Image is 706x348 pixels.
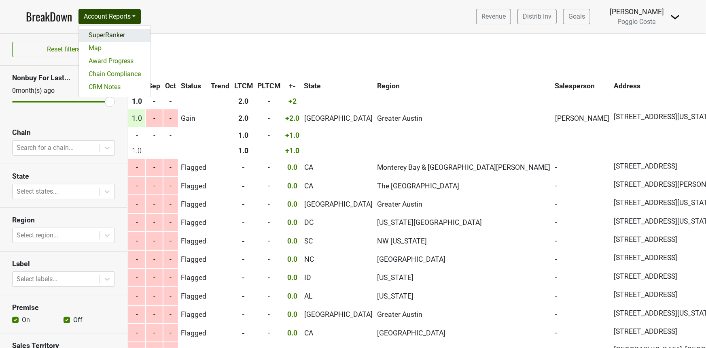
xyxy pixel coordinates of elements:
th: 2.0 [232,94,255,109]
span: - [268,273,270,282]
span: The [GEOGRAPHIC_DATA] [377,182,459,190]
td: Flagged [179,159,208,176]
div: Account Reports [78,25,151,97]
td: Flagged [179,269,208,286]
span: [STREET_ADDRESS] [614,271,678,282]
td: +1.0 [283,128,301,143]
span: - [242,218,245,226]
span: 0.0 [287,255,297,263]
span: - [153,292,155,300]
span: 0.0 [287,329,297,337]
span: - [268,200,270,208]
span: 0.0 [287,200,297,208]
span: - [136,218,138,226]
span: - [555,329,557,337]
span: +- [289,82,296,90]
h3: Nonbuy For Last... [12,74,115,82]
td: +1.0 [283,143,301,158]
span: +2.0 [285,114,299,122]
a: SuperRanker [79,29,151,42]
td: Gain [179,109,208,127]
span: - [268,218,270,226]
span: - [268,255,270,263]
span: 0.0 [287,237,297,245]
span: - [242,163,245,171]
span: - [170,200,172,208]
h3: Premise [12,303,115,312]
span: - [153,218,155,226]
button: Reset filters [12,42,115,57]
span: - [170,329,172,337]
span: [GEOGRAPHIC_DATA] [377,329,445,337]
span: [STREET_ADDRESS] [614,326,678,337]
div: 0 month(s) ago [12,86,76,96]
span: 0.0 [287,218,297,226]
th: Status: activate to sort column ascending [179,79,208,93]
span: - [268,182,270,190]
span: - [153,329,155,337]
span: - [170,163,172,171]
td: - [163,128,178,143]
span: - [268,310,270,318]
span: 0.0 [287,163,297,171]
td: Flagged [179,251,208,268]
th: Region: activate to sort column ascending [375,79,553,93]
span: - [153,182,155,190]
span: [STREET_ADDRESS] [614,289,678,300]
a: Goals [563,9,590,24]
span: [STREET_ADDRESS] [614,234,678,245]
span: - [242,329,245,337]
span: - [242,292,245,300]
span: NW [US_STATE] [377,237,427,245]
th: Salesperson: activate to sort column ascending [553,79,611,93]
span: [STREET_ADDRESS] [614,252,678,263]
span: - [268,237,270,245]
td: Flagged [179,232,208,250]
span: - [555,200,557,208]
td: Flagged [179,306,208,323]
span: 0.0 [287,310,297,318]
span: - [153,163,155,171]
span: - [136,310,138,318]
th: 1.0 [128,94,145,109]
label: On [22,315,30,325]
span: Poggio Costa [618,18,656,26]
span: - [153,200,155,208]
span: CA [304,163,313,171]
a: Distrib Inv [517,9,557,24]
span: - [555,182,557,190]
span: DC [304,218,314,226]
span: 0.0 [287,182,297,190]
span: - [555,273,557,282]
span: - [170,182,172,190]
td: 1.0 [128,143,145,158]
span: - [268,292,270,300]
th: LTCM: activate to sort column ascending [232,79,255,93]
span: Trend [211,82,229,90]
span: - [170,292,172,300]
span: [GEOGRAPHIC_DATA] [304,310,373,318]
span: - [555,218,557,226]
h3: Label [12,260,115,268]
th: PLTCM: activate to sort column ascending [256,79,283,93]
span: Greater Austin [377,310,422,318]
span: LTCM [234,82,253,90]
td: Flagged [179,324,208,342]
span: SC [304,237,313,245]
span: [PERSON_NAME] [555,114,609,122]
a: CRM Notes [79,81,151,94]
span: - [136,163,138,171]
span: [US_STATE] [377,292,413,300]
span: [US_STATE][GEOGRAPHIC_DATA] [377,218,482,226]
span: AL [304,292,312,300]
a: Map [79,42,151,55]
h3: Chain [12,128,115,137]
span: NC [304,255,314,263]
span: +2 [288,97,297,105]
span: Greater Austin [377,114,422,122]
span: - [153,237,155,245]
span: - [153,310,155,318]
span: - [242,255,245,263]
span: - [242,200,245,208]
td: - [146,128,163,143]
